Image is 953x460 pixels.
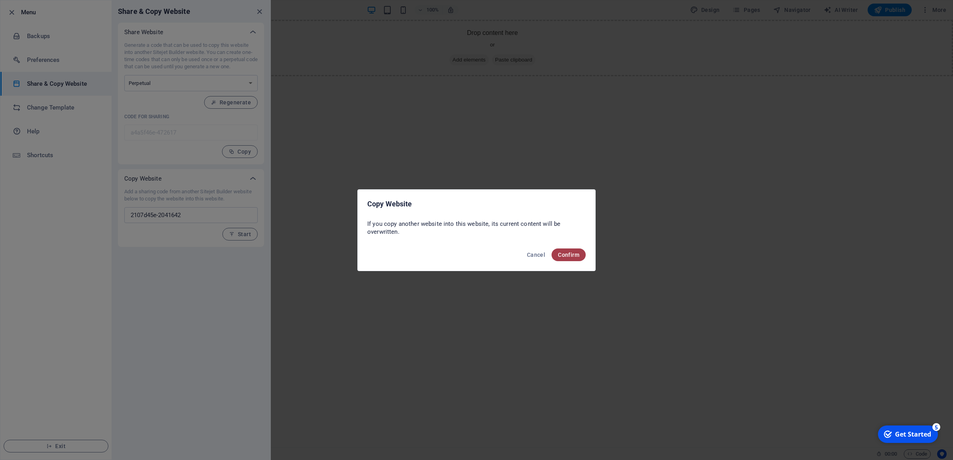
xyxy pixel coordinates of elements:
span: Paste clipboard [460,35,504,46]
span: Confirm [558,252,579,258]
button: Cancel [524,248,548,261]
h2: Copy Website [367,199,586,209]
div: Get Started [21,8,58,16]
button: Confirm [552,248,586,261]
div: Get Started 5 items remaining, 0% complete [4,3,64,21]
span: Cancel [527,252,545,258]
span: Add elements [418,35,457,46]
p: If you copy another website into this website, its current content will be overwritten. [367,220,586,236]
div: 5 [59,1,67,9]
